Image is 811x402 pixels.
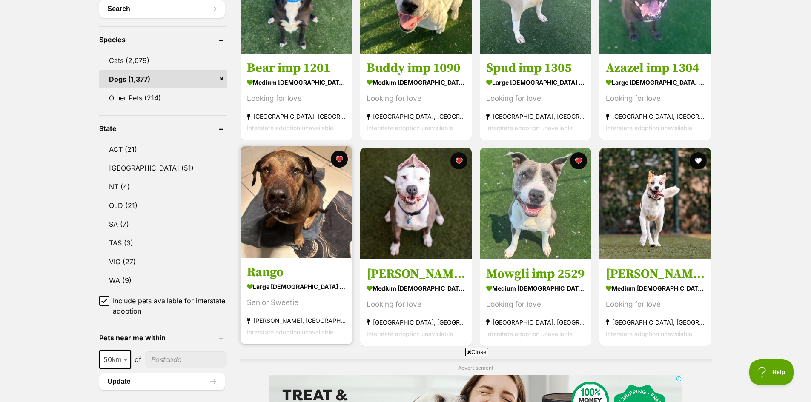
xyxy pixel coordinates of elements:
span: 50km [99,350,131,369]
header: Species [99,36,227,43]
span: Interstate adoption unavailable [486,124,573,131]
span: of [135,354,141,365]
span: Interstate adoption unavailable [247,124,333,131]
strong: [GEOGRAPHIC_DATA], [GEOGRAPHIC_DATA] [486,111,585,122]
span: Interstate adoption unavailable [486,330,573,337]
button: favourite [450,152,467,169]
h3: Spud imp 1305 [486,60,585,76]
span: Interstate adoption unavailable [247,328,333,336]
input: postcode [145,351,227,368]
span: Interstate adoption unavailable [367,330,453,337]
strong: [GEOGRAPHIC_DATA], [GEOGRAPHIC_DATA] [486,316,585,328]
h3: [PERSON_NAME] [367,266,465,282]
a: [GEOGRAPHIC_DATA] (51) [99,159,227,177]
strong: large [DEMOGRAPHIC_DATA] Dog [606,76,705,88]
iframe: Help Scout Beacon - Open [749,359,794,385]
a: Other Pets (214) [99,89,227,107]
h3: Buddy imp 1090 [367,60,465,76]
h3: Azazel imp 1304 [606,60,705,76]
h3: Mowgli imp 2529 [486,266,585,282]
a: Buddy imp 1090 medium [DEMOGRAPHIC_DATA] Dog Looking for love [GEOGRAPHIC_DATA], [GEOGRAPHIC_DATA... [360,54,472,140]
span: Close [465,348,488,356]
a: SA (7) [99,215,227,233]
span: Interstate adoption unavailable [606,330,692,337]
div: Looking for love [486,93,585,104]
header: Pets near me within [99,334,227,342]
a: Mowgli imp 2529 medium [DEMOGRAPHIC_DATA] Dog Looking for love [GEOGRAPHIC_DATA], [GEOGRAPHIC_DAT... [480,259,591,346]
div: Looking for love [486,299,585,310]
span: 50km [100,354,130,365]
h3: [PERSON_NAME] [606,266,705,282]
strong: medium [DEMOGRAPHIC_DATA] Dog [606,282,705,294]
img: Joe - American Staffordshire Terrier Dog [360,148,472,259]
a: NT (4) [99,178,227,196]
button: Search [99,0,225,17]
a: [PERSON_NAME] medium [DEMOGRAPHIC_DATA] Dog Looking for love [GEOGRAPHIC_DATA], [GEOGRAPHIC_DATA]... [599,259,711,346]
h3: Bear imp 1201 [247,60,346,76]
a: WA (9) [99,271,227,289]
img: Rango - Basset Hound Dog [241,146,352,258]
div: Looking for love [367,299,465,310]
img: Mowgli imp 2529 - American Staffordshire Terrier Dog [480,148,591,259]
button: favourite [570,152,587,169]
div: Looking for love [606,299,705,310]
h3: Rango [247,264,346,280]
span: Interstate adoption unavailable [367,124,453,131]
button: favourite [690,152,707,169]
a: Bear imp 1201 medium [DEMOGRAPHIC_DATA] Dog Looking for love [GEOGRAPHIC_DATA], [GEOGRAPHIC_DATA]... [241,54,352,140]
strong: [PERSON_NAME], [GEOGRAPHIC_DATA] [247,315,346,326]
a: Azazel imp 1304 large [DEMOGRAPHIC_DATA] Dog Looking for love [GEOGRAPHIC_DATA], [GEOGRAPHIC_DATA... [599,54,711,140]
iframe: Advertisement [199,359,612,398]
a: [PERSON_NAME] medium [DEMOGRAPHIC_DATA] Dog Looking for love [GEOGRAPHIC_DATA], [GEOGRAPHIC_DATA]... [360,259,472,346]
header: State [99,125,227,132]
strong: medium [DEMOGRAPHIC_DATA] Dog [486,282,585,294]
strong: medium [DEMOGRAPHIC_DATA] Dog [367,282,465,294]
a: VIC (27) [99,253,227,271]
button: favourite [331,151,348,168]
strong: [GEOGRAPHIC_DATA], [GEOGRAPHIC_DATA] [606,111,705,122]
div: Looking for love [606,93,705,104]
div: Looking for love [367,93,465,104]
a: ACT (21) [99,140,227,158]
strong: large [DEMOGRAPHIC_DATA] Dog [486,76,585,88]
a: TAS (3) [99,234,227,252]
strong: [GEOGRAPHIC_DATA], [GEOGRAPHIC_DATA] [606,316,705,328]
strong: medium [DEMOGRAPHIC_DATA] Dog [247,76,346,88]
div: Looking for love [247,93,346,104]
strong: medium [DEMOGRAPHIC_DATA] Dog [367,76,465,88]
div: Senior Sweetie [247,297,346,308]
strong: large [DEMOGRAPHIC_DATA] Dog [247,280,346,293]
a: Dogs (1,377) [99,70,227,88]
a: Include pets available for interstate adoption [99,296,227,316]
a: Spud imp 1305 large [DEMOGRAPHIC_DATA] Dog Looking for love [GEOGRAPHIC_DATA], [GEOGRAPHIC_DATA] ... [480,54,591,140]
strong: [GEOGRAPHIC_DATA], [GEOGRAPHIC_DATA] [247,111,346,122]
button: Update [99,373,225,390]
a: QLD (21) [99,197,227,214]
strong: [GEOGRAPHIC_DATA], [GEOGRAPHIC_DATA] [367,111,465,122]
strong: [GEOGRAPHIC_DATA], [GEOGRAPHIC_DATA] [367,316,465,328]
a: Rango large [DEMOGRAPHIC_DATA] Dog Senior Sweetie [PERSON_NAME], [GEOGRAPHIC_DATA] Interstate ado... [241,258,352,344]
img: Wilson - Staffordshire Bull Terrier Dog [599,148,711,259]
span: Include pets available for interstate adoption [113,296,227,316]
span: Interstate adoption unavailable [606,124,692,131]
a: Cats (2,079) [99,51,227,69]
